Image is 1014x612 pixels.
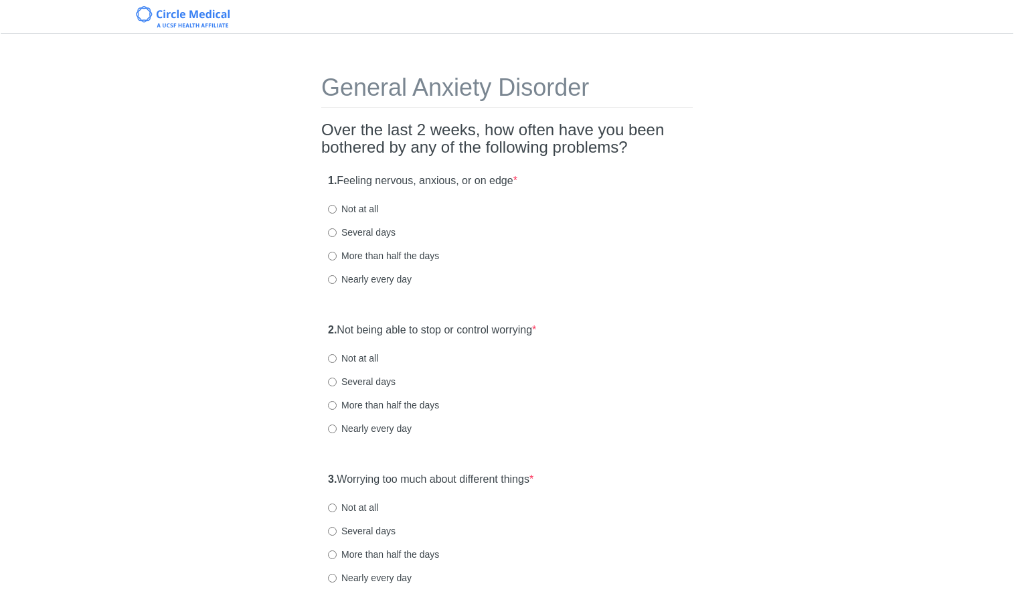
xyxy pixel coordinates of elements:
[321,121,693,157] h2: Over the last 2 weeks, how often have you been bothered by any of the following problems?
[328,252,337,260] input: More than half the days
[328,173,517,189] label: Feeling nervous, anxious, or on edge
[328,202,378,216] label: Not at all
[328,323,536,338] label: Not being able to stop or control worrying
[328,550,337,559] input: More than half the days
[328,226,396,239] label: Several days
[328,354,337,363] input: Not at all
[136,6,230,27] img: Circle Medical Logo
[328,574,337,583] input: Nearly every day
[328,205,337,214] input: Not at all
[328,175,337,186] strong: 1.
[328,425,337,433] input: Nearly every day
[328,422,412,435] label: Nearly every day
[328,524,396,538] label: Several days
[328,273,412,286] label: Nearly every day
[328,249,439,262] label: More than half the days
[328,504,337,512] input: Not at all
[328,228,337,237] input: Several days
[328,527,337,536] input: Several days
[328,398,439,412] label: More than half the days
[328,324,337,335] strong: 2.
[328,501,378,514] label: Not at all
[328,375,396,388] label: Several days
[328,548,439,561] label: More than half the days
[328,275,337,284] input: Nearly every day
[328,472,533,487] label: Worrying too much about different things
[328,401,337,410] input: More than half the days
[328,352,378,365] label: Not at all
[328,571,412,585] label: Nearly every day
[328,473,337,485] strong: 3.
[321,74,693,108] h1: General Anxiety Disorder
[328,378,337,386] input: Several days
